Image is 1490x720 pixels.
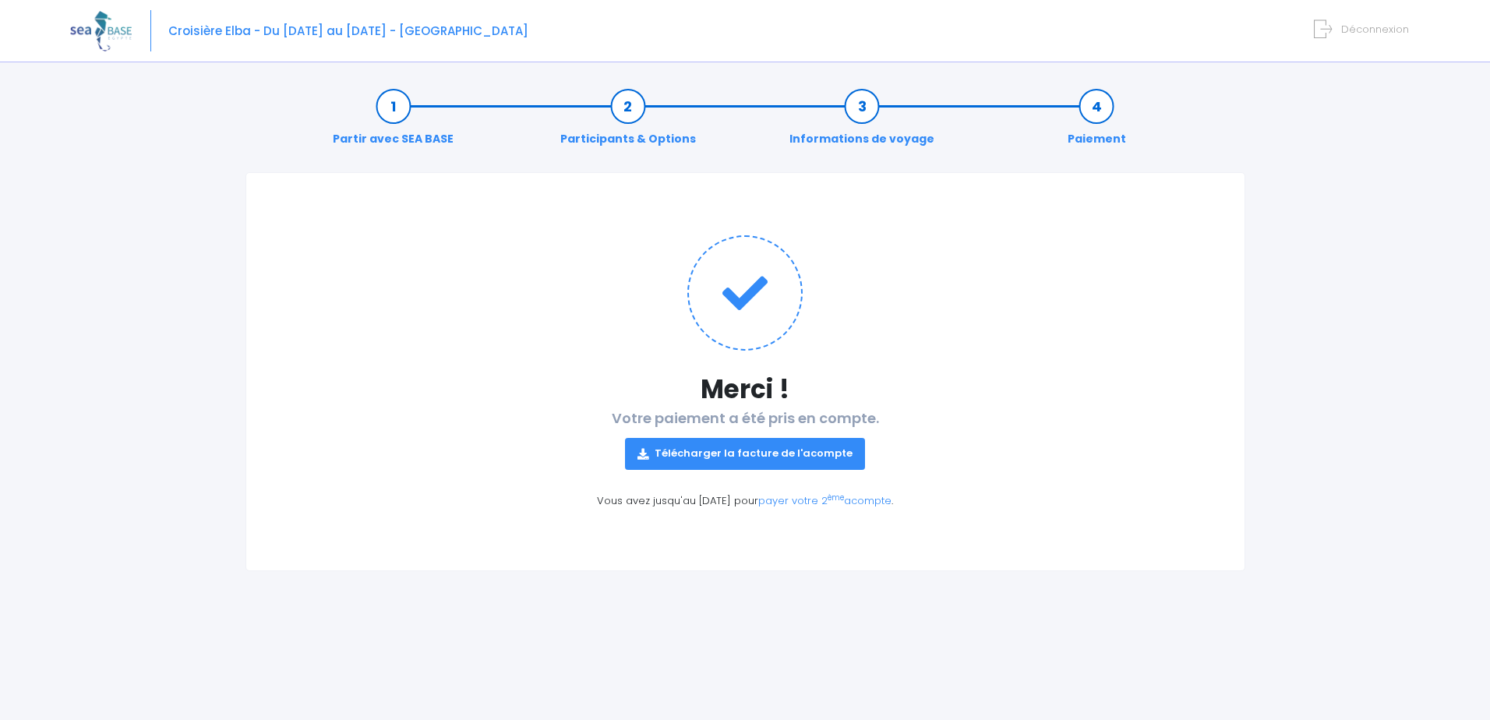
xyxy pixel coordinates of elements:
h1: Merci ! [277,374,1213,404]
a: Participants & Options [553,98,704,147]
span: Croisière Elba - Du [DATE] au [DATE] - [GEOGRAPHIC_DATA] [168,23,528,39]
a: Partir avec SEA BASE [325,98,461,147]
a: payer votre 2èmeacompte [758,493,892,508]
sup: ème [828,492,844,503]
p: Vous avez jusqu'au [DATE] pour . [277,493,1213,509]
a: Paiement [1060,98,1134,147]
a: Télécharger la facture de l'acompte [625,438,865,469]
span: Déconnexion [1341,22,1409,37]
a: Informations de voyage [782,98,942,147]
h2: Votre paiement a été pris en compte. [277,410,1213,470]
